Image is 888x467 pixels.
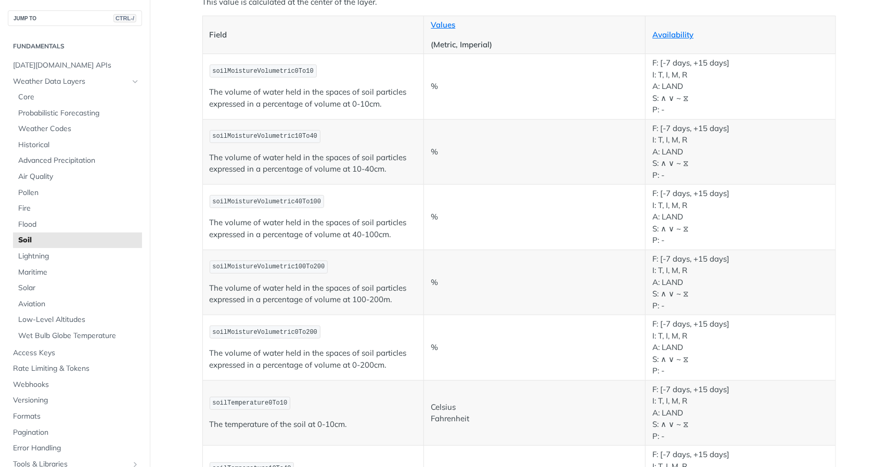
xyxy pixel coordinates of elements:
p: F: [-7 days, +15 days] I: T, I, M, R A: LAND S: ∧ ∨ ~ ⧖ P: - [652,318,828,377]
a: [DATE][DOMAIN_NAME] APIs [8,58,142,73]
a: Rate Limiting & Tokens [8,361,142,377]
p: The volume of water held in the spaces of soil particles expressed in a percentage of volume at 0... [210,86,417,110]
p: (Metric, Imperial) [431,39,638,51]
span: Historical [18,140,139,150]
p: The volume of water held in the spaces of soil particles expressed in a percentage of volume at 1... [210,152,417,175]
a: Formats [8,409,142,424]
span: Access Keys [13,348,139,358]
a: Flood [13,217,142,232]
p: F: [-7 days, +15 days] I: T, I, M, R A: LAND S: ∧ ∨ ~ ⧖ P: - [652,123,828,181]
span: Versioning [13,395,139,406]
span: Flood [18,219,139,230]
p: The volume of water held in the spaces of soil particles expressed in a percentage of volume at 4... [210,217,417,240]
span: soilMoistureVolumetric100To200 [212,263,325,270]
span: Webhooks [13,380,139,390]
p: F: [-7 days, +15 days] I: T, I, M, R A: LAND S: ∧ ∨ ~ ⧖ P: - [652,188,828,247]
a: Maritime [13,265,142,280]
p: % [431,146,638,158]
a: Webhooks [8,377,142,393]
p: The volume of water held in the spaces of soil particles expressed in a percentage of volume at 1... [210,282,417,306]
span: Low-Level Altitudes [18,315,139,325]
span: Soil [18,235,139,245]
span: Solar [18,283,139,293]
span: Weather Data Layers [13,76,128,87]
span: Weather Codes [18,124,139,134]
span: Error Handling [13,443,139,453]
a: Air Quality [13,169,142,185]
span: Wet Bulb Globe Temperature [18,331,139,341]
span: Formats [13,411,139,422]
a: Values [431,20,455,30]
a: Core [13,89,142,105]
a: Wet Bulb Globe Temperature [13,328,142,344]
a: Weather Data LayersHide subpages for Weather Data Layers [8,74,142,89]
span: soilMoistureVolumetric0To200 [212,329,317,336]
a: Advanced Precipitation [13,153,142,168]
span: Aviation [18,299,139,309]
h2: Fundamentals [8,42,142,51]
span: Fire [18,203,139,214]
a: Access Keys [8,345,142,361]
a: Solar [13,280,142,296]
a: Error Handling [8,440,142,456]
p: % [431,211,638,223]
span: Maritime [18,267,139,278]
span: Probabilistic Forecasting [18,108,139,119]
span: CTRL-/ [113,14,136,22]
a: Pagination [8,425,142,440]
p: Celsius Fahrenheit [431,401,638,425]
p: F: [-7 days, +15 days] I: T, I, M, R A: LAND S: ∧ ∨ ~ ⧖ P: - [652,384,828,443]
span: Pagination [13,427,139,438]
span: Air Quality [18,172,139,182]
p: The volume of water held in the spaces of soil particles expressed in a percentage of volume at 0... [210,347,417,371]
span: soilMoistureVolumetric10To40 [212,133,317,140]
a: Historical [13,137,142,153]
span: soilMoistureVolumetric0To10 [212,68,313,75]
span: [DATE][DOMAIN_NAME] APIs [13,60,139,71]
span: Rate Limiting & Tokens [13,364,139,374]
a: Pollen [13,185,142,201]
a: Low-Level Altitudes [13,312,142,328]
span: soilMoistureVolumetric40To100 [212,198,321,205]
p: F: [-7 days, +15 days] I: T, I, M, R A: LAND S: ∧ ∨ ~ ⧖ P: - [652,57,828,116]
button: Hide subpages for Weather Data Layers [131,77,139,86]
a: Aviation [13,296,142,312]
a: Availability [652,30,693,40]
p: F: [-7 days, +15 days] I: T, I, M, R A: LAND S: ∧ ∨ ~ ⧖ P: - [652,253,828,312]
a: Lightning [13,249,142,264]
a: Weather Codes [13,121,142,137]
span: Advanced Precipitation [18,155,139,166]
button: JUMP TOCTRL-/ [8,10,142,26]
p: % [431,277,638,289]
a: Soil [13,232,142,248]
span: Lightning [18,251,139,262]
p: % [431,81,638,93]
span: Pollen [18,188,139,198]
p: Field [210,29,417,41]
p: % [431,342,638,354]
a: Fire [13,201,142,216]
a: Probabilistic Forecasting [13,106,142,121]
a: Versioning [8,393,142,408]
span: soilTemperature0To10 [212,399,287,407]
span: Core [18,92,139,102]
p: The temperature of the soil at 0-10cm. [210,419,417,431]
